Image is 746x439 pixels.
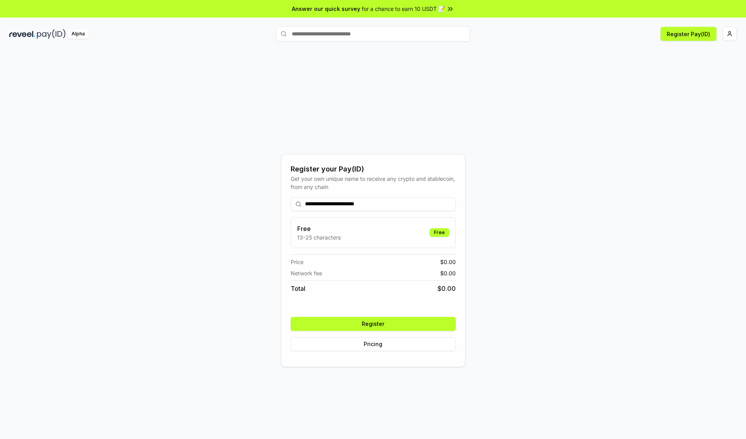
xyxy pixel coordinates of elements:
[430,228,449,237] div: Free
[440,258,456,266] span: $ 0.00
[292,5,360,13] span: Answer our quick survey
[291,175,456,191] div: Get your own unique name to receive any crypto and stablecoin, from any chain
[362,5,445,13] span: for a chance to earn 10 USDT 📝
[297,233,341,241] p: 13-25 characters
[291,269,322,277] span: Network fee
[291,164,456,175] div: Register your Pay(ID)
[291,317,456,331] button: Register
[440,269,456,277] span: $ 0.00
[297,224,341,233] h3: Free
[9,29,35,39] img: reveel_dark
[291,258,303,266] span: Price
[291,284,305,293] span: Total
[661,27,716,41] button: Register Pay(ID)
[437,284,456,293] span: $ 0.00
[291,337,456,351] button: Pricing
[67,29,89,39] div: Alpha
[37,29,66,39] img: pay_id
